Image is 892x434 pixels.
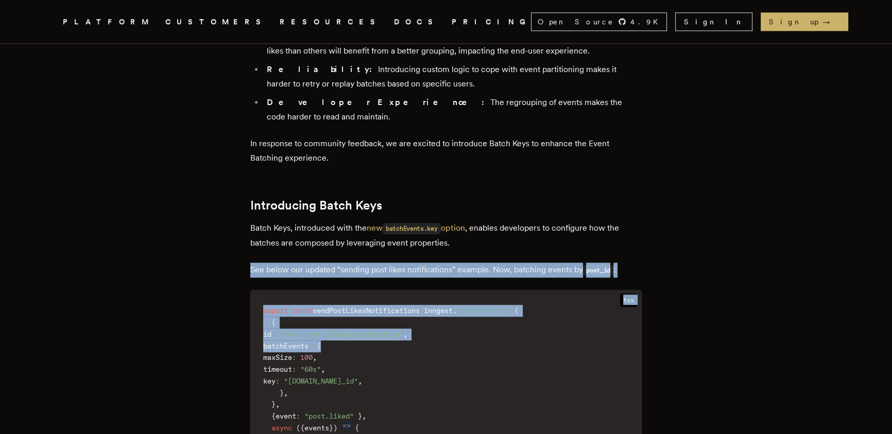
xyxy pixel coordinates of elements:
[342,421,351,429] span: =>
[296,412,300,420] span: :
[296,424,300,432] span: (
[358,377,362,385] span: ,
[280,330,403,338] span: "send-post-likes-notification"
[292,306,313,315] span: const
[165,15,267,28] a: CUSTOMERS
[284,389,288,397] span: ,
[271,318,276,326] span: {
[367,223,465,233] a: newbatchEvents.keyoption
[420,306,424,315] span: =
[822,16,840,27] span: →
[630,16,664,27] span: 4.9 K
[308,342,313,350] span: :
[250,198,642,213] h2: Introducing Batch Keys
[271,330,276,338] span: :
[271,424,292,432] span: async
[280,15,382,28] button: RESOURCES
[453,306,457,315] span: .
[267,64,378,74] strong: Reliability:
[403,330,407,338] span: ,
[457,306,514,315] span: createFunction
[271,400,276,408] span: }
[264,62,642,91] li: Introducing custom logic to cope with event partitioning makes it harder to retry or replay batch...
[304,412,354,420] span: "post.liked"
[321,365,325,373] span: ,
[263,306,288,315] span: export
[358,412,362,420] span: }
[263,365,292,373] span: timeout
[452,15,531,28] a: PRICING
[276,412,296,420] span: event
[394,15,439,28] a: DOCS
[583,265,613,276] code: post_id
[250,263,642,277] p: See below our updated “sending post likes notifications” example. Now, batching events by :
[313,353,317,361] span: ,
[620,293,637,307] span: tsx
[300,424,304,432] span: {
[263,353,292,361] span: maxSize
[329,424,333,432] span: }
[284,377,358,385] span: "[DOMAIN_NAME]_id"
[300,353,313,361] span: 100
[304,424,329,432] span: events
[761,12,848,31] a: Sign up
[250,221,642,250] p: Batch Keys, introduced with the , enables developers to configure how the batches are composed by...
[264,29,642,58] li: When batching by events, a post getting significantly more likes than others will benefit from a ...
[263,342,308,350] span: batchEvents
[355,424,359,432] span: {
[313,306,420,315] span: sendPostLikesNotifications
[276,400,280,408] span: ,
[675,12,752,31] a: Sign In
[383,223,441,234] code: batchEvents.key
[538,16,614,27] span: Open Source
[514,306,519,315] span: (
[267,97,490,107] strong: Developer Experience:
[362,412,366,420] span: ,
[292,353,296,361] span: :
[317,342,321,350] span: {
[292,365,296,373] span: :
[263,377,276,385] span: key
[264,95,642,124] li: The regrouping of events makes the code harder to read and maintain.
[63,15,153,28] button: PLATFORM
[263,330,271,338] span: id
[280,389,284,397] span: }
[333,424,337,432] span: )
[424,306,453,315] span: inngest
[271,412,276,420] span: {
[276,377,280,385] span: :
[250,136,642,165] p: In response to community feedback, we are excited to introduce Batch Keys to enhance the Event Ba...
[300,365,321,373] span: "60s"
